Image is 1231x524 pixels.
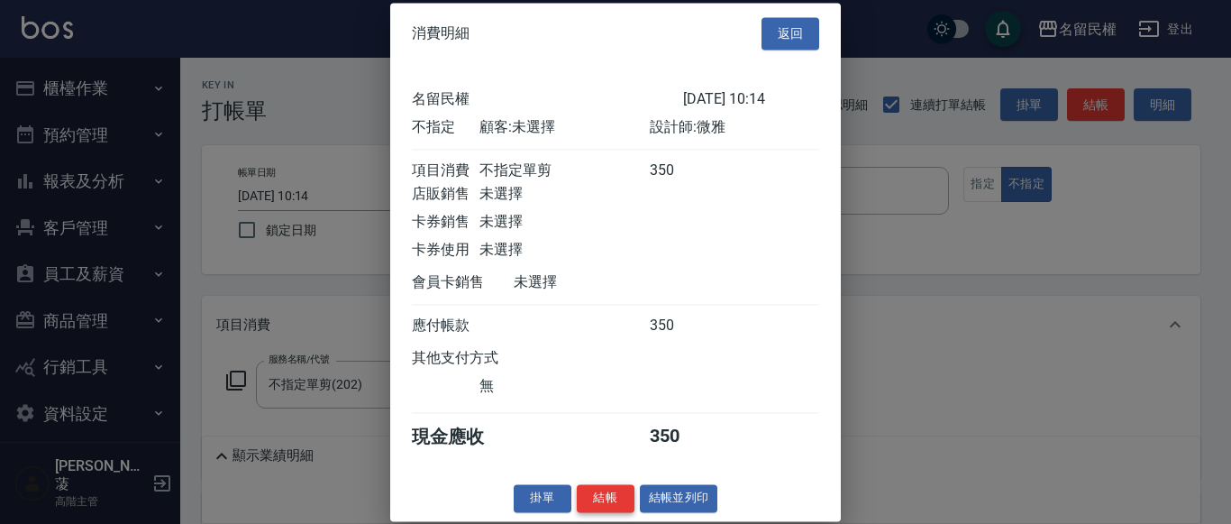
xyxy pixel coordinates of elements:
[514,484,571,512] button: 掛單
[650,317,717,336] div: 350
[479,241,649,260] div: 未選擇
[650,425,717,449] div: 350
[412,349,548,368] div: 其他支付方式
[412,24,470,42] span: 消費明細
[479,213,649,232] div: 未選擇
[479,377,649,396] div: 無
[412,273,514,292] div: 會員卡銷售
[640,484,718,512] button: 結帳並列印
[412,185,479,204] div: 店販銷售
[479,185,649,204] div: 未選擇
[412,90,683,109] div: 名留民權
[412,425,514,449] div: 現金應收
[577,484,634,512] button: 結帳
[479,118,649,137] div: 顧客: 未選擇
[479,161,649,180] div: 不指定單剪
[683,90,819,109] div: [DATE] 10:14
[761,17,819,51] button: 返回
[412,317,479,336] div: 應付帳款
[412,213,479,232] div: 卡券銷售
[412,161,479,180] div: 項目消費
[650,161,717,180] div: 350
[412,118,479,137] div: 不指定
[514,273,683,292] div: 未選擇
[412,241,479,260] div: 卡券使用
[650,118,819,137] div: 設計師: 微雅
